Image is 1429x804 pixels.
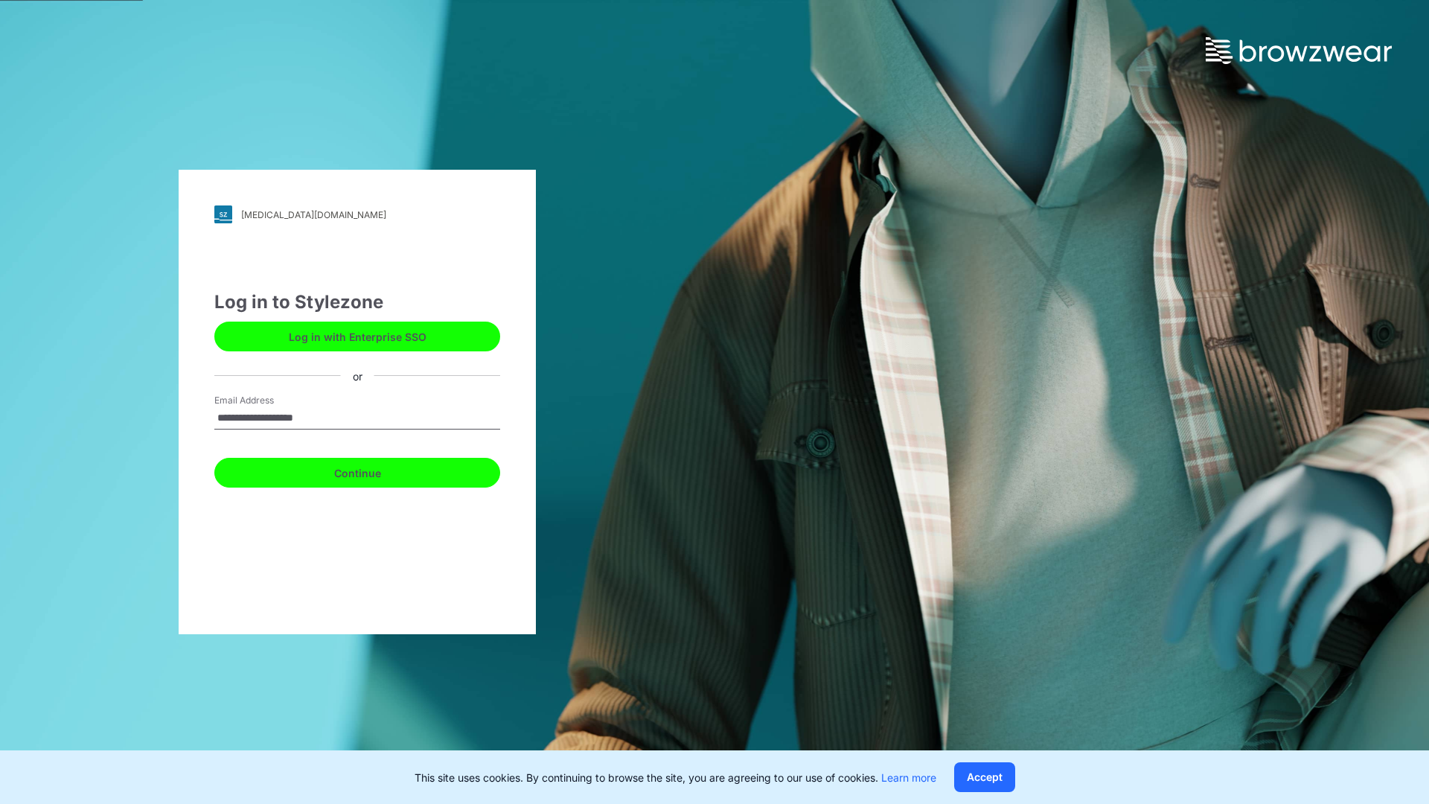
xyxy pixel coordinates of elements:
button: Continue [214,458,500,488]
img: svg+xml;base64,PHN2ZyB3aWR0aD0iMjgiIGhlaWdodD0iMjgiIHZpZXdCb3g9IjAgMCAyOCAyOCIgZmlsbD0ibm9uZSIgeG... [214,205,232,223]
div: or [341,368,374,383]
button: Log in with Enterprise SSO [214,322,500,351]
div: Log in to Stylezone [214,289,500,316]
a: Learn more [881,771,936,784]
label: Email Address [214,394,319,407]
button: Accept [954,762,1015,792]
p: This site uses cookies. By continuing to browse the site, you are agreeing to our use of cookies. [415,770,936,785]
a: [MEDICAL_DATA][DOMAIN_NAME] [214,205,500,223]
div: [MEDICAL_DATA][DOMAIN_NAME] [241,209,386,220]
img: browzwear-logo.73288ffb.svg [1206,37,1392,64]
